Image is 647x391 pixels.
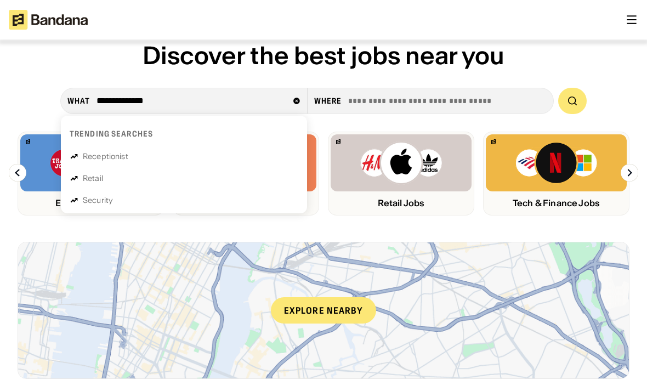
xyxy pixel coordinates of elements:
[49,141,133,185] img: Trader Joe’s, Costco, Target logos
[483,132,629,216] a: Bandana logoBank of America, Netflix, Microsoft logosTech & Finance Jobs
[83,196,113,204] div: Security
[26,139,30,144] img: Bandana logo
[328,132,474,216] a: Bandana logoH&M, Apply, Adidas logosRetail Jobs
[331,198,472,208] div: Retail Jobs
[20,198,161,208] div: Entry Level Jobs
[271,297,376,324] div: Explore nearby
[515,141,598,185] img: Bank of America, Netflix, Microsoft logos
[67,96,90,106] div: what
[70,129,153,139] div: Trending searches
[621,164,638,182] img: Right Arrow
[83,174,103,182] div: Retail
[314,96,342,106] div: Where
[143,40,504,71] span: Discover the best jobs near you
[360,141,443,185] img: H&M, Apply, Adidas logos
[336,139,340,144] img: Bandana logo
[9,164,26,182] img: Left Arrow
[486,198,627,208] div: Tech & Finance Jobs
[18,242,629,378] a: Explore nearby
[83,152,128,160] div: Receptionist
[491,139,496,144] img: Bandana logo
[9,10,88,30] img: Bandana logotype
